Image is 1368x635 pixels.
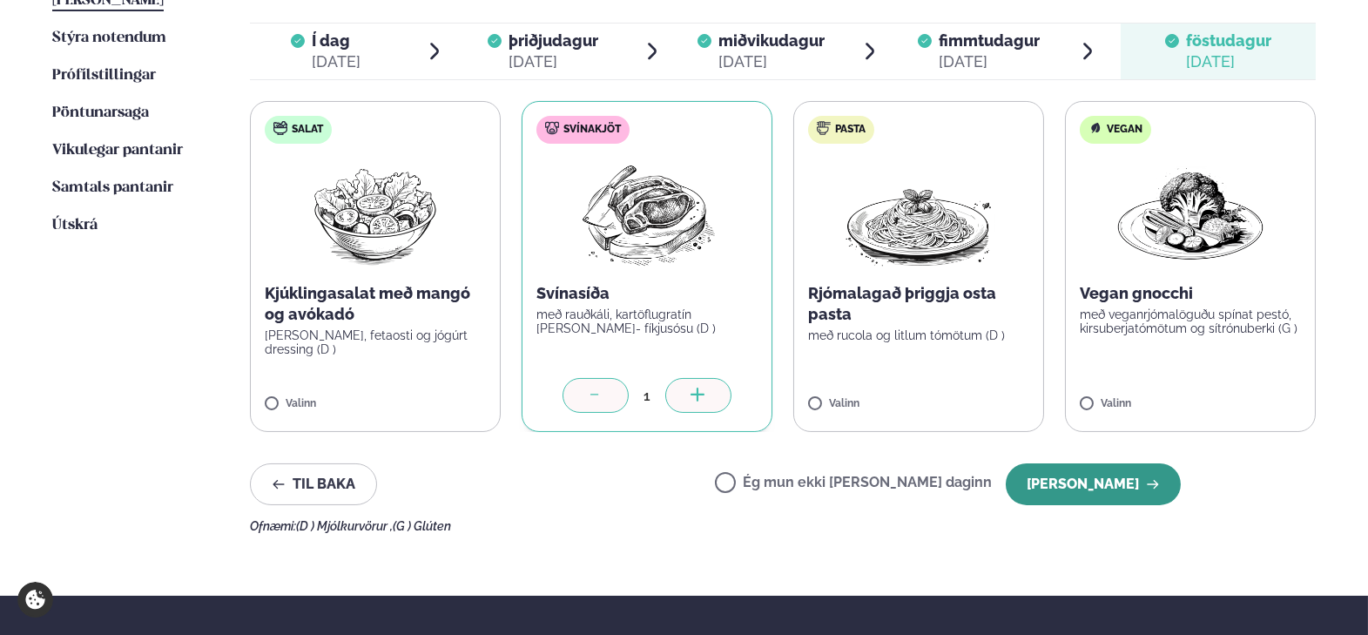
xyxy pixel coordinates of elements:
p: með veganrjómalöguðu spínat pestó, kirsuberjatómötum og sítrónuberki (G ) [1080,307,1301,335]
a: Samtals pantanir [52,178,173,199]
button: [PERSON_NAME] [1006,463,1181,505]
a: Útskrá [52,215,98,236]
span: Útskrá [52,218,98,233]
img: pork.svg [545,121,559,135]
a: Vikulegar pantanir [52,140,183,161]
img: Spagetti.png [842,158,995,269]
span: fimmtudagur [939,31,1040,50]
p: [PERSON_NAME], fetaosti og jógúrt dressing (D ) [265,328,486,356]
span: Vikulegar pantanir [52,143,183,158]
img: Pork-Meat.png [570,158,724,269]
a: Prófílstillingar [52,65,156,86]
img: Salad.png [299,158,453,269]
span: þriðjudagur [509,31,598,50]
div: [DATE] [718,51,825,72]
span: föstudagur [1186,31,1271,50]
img: salad.svg [273,121,287,135]
span: Pöntunarsaga [52,105,149,120]
div: [DATE] [939,51,1040,72]
div: 1 [629,386,665,406]
a: Stýra notendum [52,28,166,49]
p: með rucola og litlum tómötum (D ) [808,328,1029,342]
span: Í dag [312,30,361,51]
span: Vegan [1107,123,1142,137]
div: [DATE] [509,51,598,72]
span: Pasta [835,123,866,137]
img: pasta.svg [817,121,831,135]
img: Vegan.png [1114,158,1267,269]
span: Salat [292,123,323,137]
span: Stýra notendum [52,30,166,45]
a: Cookie settings [17,582,53,618]
a: Pöntunarsaga [52,103,149,124]
div: Ofnæmi: [250,519,1316,533]
p: með rauðkáli, kartöflugratín [PERSON_NAME]- fíkjusósu (D ) [536,307,758,335]
div: [DATE] [312,51,361,72]
span: miðvikudagur [718,31,825,50]
p: Vegan gnocchi [1080,283,1301,304]
div: [DATE] [1186,51,1271,72]
span: (D ) Mjólkurvörur , [296,519,393,533]
span: (G ) Glúten [393,519,451,533]
span: Prófílstillingar [52,68,156,83]
span: Samtals pantanir [52,180,173,195]
p: Svínasíða [536,283,758,304]
p: Kjúklingasalat með mangó og avókadó [265,283,486,325]
span: Svínakjöt [563,123,621,137]
img: Vegan.svg [1088,121,1102,135]
button: Til baka [250,463,377,505]
p: Rjómalagað þriggja osta pasta [808,283,1029,325]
